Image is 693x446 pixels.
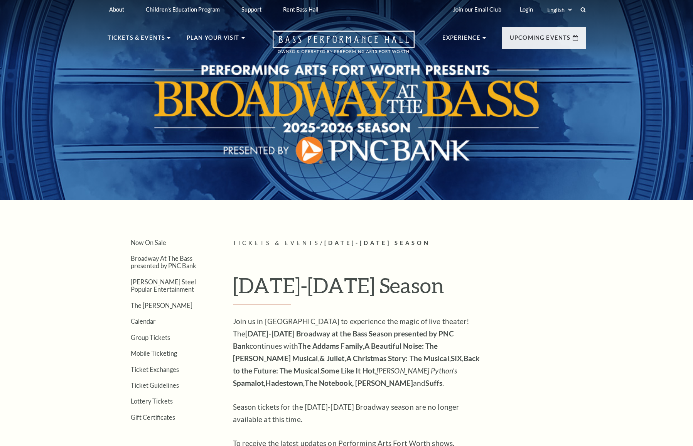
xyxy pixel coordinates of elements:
[324,240,430,246] span: [DATE]-[DATE] Season
[108,33,165,47] p: Tickets & Events
[241,6,261,13] p: Support
[131,414,175,421] a: Gift Certificates
[298,341,363,350] strong: The Addams Family
[425,378,442,387] strong: Suffs
[131,318,156,325] a: Calendar
[109,6,125,13] p: About
[233,273,586,304] h1: [DATE]-[DATE] Season
[321,366,375,375] strong: Some Like It Hot
[305,378,413,387] strong: The Notebook, [PERSON_NAME]
[233,329,454,350] strong: [DATE]-[DATE] Broadway at the Bass Season presented by PNC Bank
[131,334,170,341] a: Group Tickets
[265,378,303,387] strong: Hadestown
[131,382,179,389] a: Ticket Guidelines
[233,240,320,246] span: Tickets & Events
[320,354,345,363] strong: & Juliet
[131,350,177,357] a: Mobile Ticketing
[233,401,484,426] p: Season tickets for the [DATE]-[DATE] Broadway season are no longer available at this time.
[187,33,239,47] p: Plan Your Visit
[451,354,462,363] strong: SIX
[233,354,480,375] strong: Back to the Future: The Musical
[131,366,179,373] a: Ticket Exchanges
[233,378,264,387] strong: Spamalot
[546,6,573,14] select: Select:
[131,302,192,309] a: The [PERSON_NAME]
[233,238,586,248] p: /
[131,239,166,246] a: Now On Sale
[442,33,481,47] p: Experience
[131,255,196,269] a: Broadway At The Bass presented by PNC Bank
[283,6,319,13] p: Rent Bass Hall
[376,366,457,375] em: [PERSON_NAME] Python’s
[146,6,220,13] p: Children's Education Program
[510,33,571,47] p: Upcoming Events
[131,397,173,405] a: Lottery Tickets
[233,315,484,389] p: Join us in [GEOGRAPHIC_DATA] to experience the magic of live theater! The continues with , , , , ...
[346,354,449,363] strong: A Christmas Story: The Musical
[131,278,196,293] a: [PERSON_NAME] Steel Popular Entertainment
